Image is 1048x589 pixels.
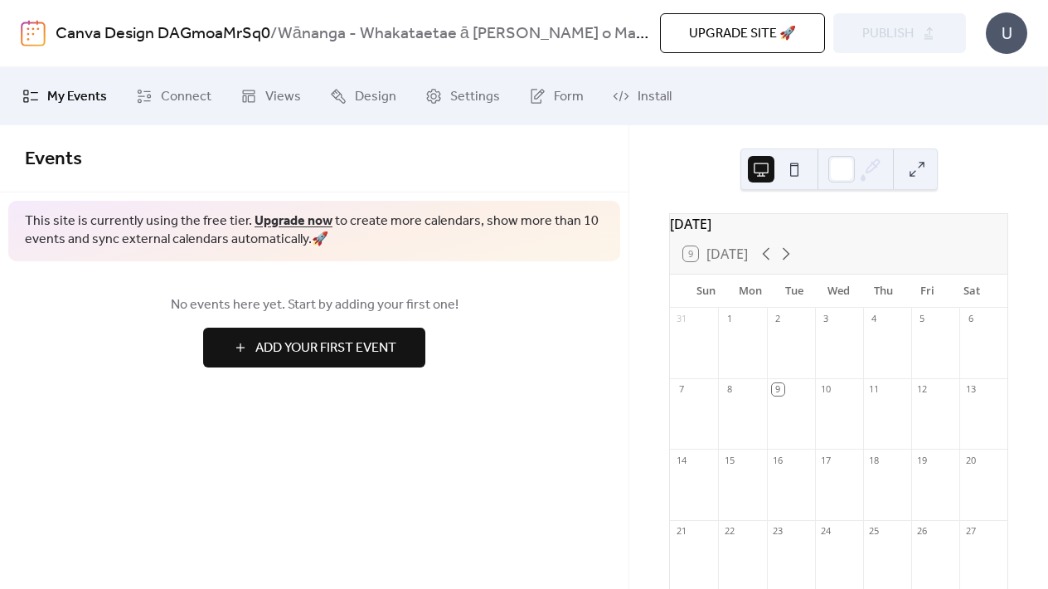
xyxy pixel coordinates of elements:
[56,18,270,50] a: Canva Design DAGmoaMrSq0
[772,313,784,325] div: 2
[355,87,396,107] span: Design
[25,212,604,250] span: This site is currently using the free tier. to create more calendars, show more than 10 events an...
[905,275,950,308] div: Fri
[723,525,735,538] div: 22
[203,328,425,368] button: Add Your First Event
[683,275,728,308] div: Sun
[916,313,929,325] div: 5
[964,383,977,396] div: 13
[772,525,784,538] div: 23
[638,87,672,107] span: Install
[964,525,977,538] div: 27
[964,313,977,325] div: 6
[689,24,796,44] span: Upgrade site 🚀
[723,454,735,466] div: 15
[47,87,107,107] span: My Events
[25,141,82,178] span: Events
[675,454,687,466] div: 14
[270,18,278,50] b: /
[413,74,512,119] a: Settings
[949,275,994,308] div: Sat
[675,525,687,538] div: 21
[728,275,773,308] div: Mon
[10,74,119,119] a: My Events
[817,275,861,308] div: Wed
[675,383,687,396] div: 7
[916,454,929,466] div: 19
[868,454,881,466] div: 18
[868,525,881,538] div: 25
[25,328,604,368] a: Add Your First Event
[228,74,313,119] a: Views
[255,338,396,358] span: Add Your First Event
[820,454,832,466] div: 17
[868,313,881,325] div: 4
[868,383,881,396] div: 11
[772,275,817,308] div: Tue
[772,454,784,466] div: 16
[675,313,687,325] div: 31
[554,87,584,107] span: Form
[161,87,211,107] span: Connect
[255,208,332,234] a: Upgrade now
[986,12,1027,54] div: U
[820,525,832,538] div: 24
[517,74,596,119] a: Form
[600,74,684,119] a: Install
[820,313,832,325] div: 3
[124,74,224,119] a: Connect
[265,87,301,107] span: Views
[21,20,46,46] img: logo
[25,295,604,315] span: No events here yet. Start by adding your first one!
[660,13,825,53] button: Upgrade site 🚀
[670,214,1007,234] div: [DATE]
[278,18,723,50] b: Wānanga - Whakataetae ā [PERSON_NAME] o Mataatua 2026
[916,383,929,396] div: 12
[450,87,500,107] span: Settings
[916,525,929,538] div: 26
[861,275,905,308] div: Thu
[723,383,735,396] div: 8
[820,383,832,396] div: 10
[723,313,735,325] div: 1
[964,454,977,466] div: 20
[318,74,409,119] a: Design
[772,383,784,396] div: 9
